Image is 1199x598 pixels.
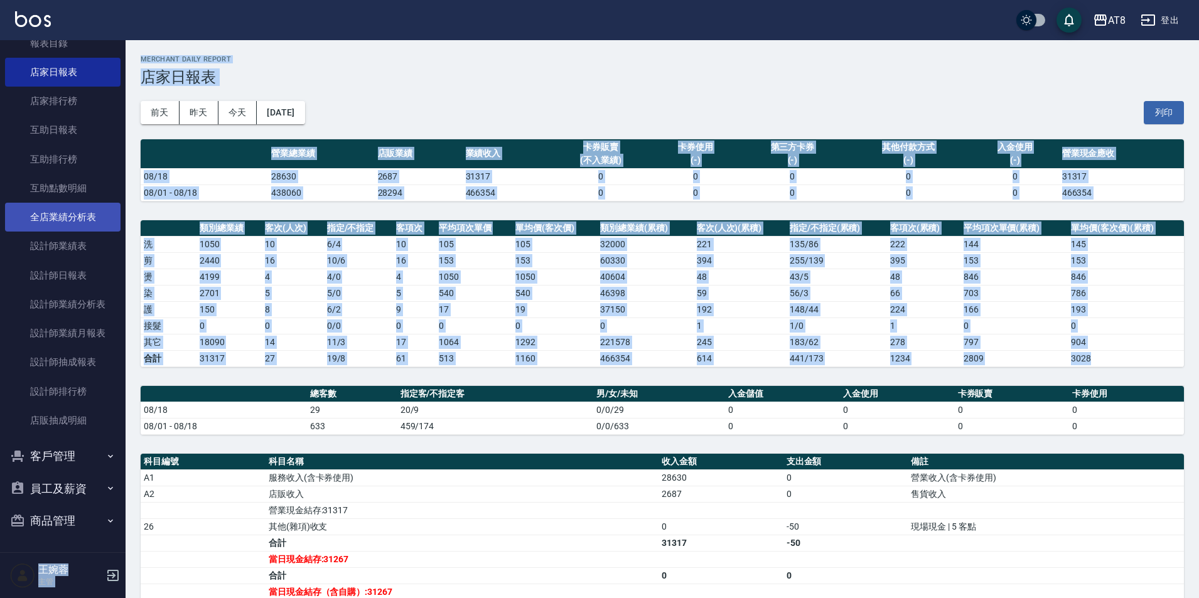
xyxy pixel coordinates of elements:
[5,319,121,348] a: 設計師業績月報表
[846,184,970,201] td: 0
[597,269,693,285] td: 40604
[887,334,960,350] td: 278
[5,203,121,232] a: 全店業績分析表
[652,184,739,201] td: 0
[5,145,121,174] a: 互助排行榜
[655,141,736,154] div: 卡券使用
[266,551,659,567] td: 當日現金結存:31267
[266,502,659,518] td: 營業現金結存:31317
[960,318,1068,334] td: 0
[324,236,394,252] td: 6 / 4
[262,350,324,366] td: 27
[141,139,1184,201] table: a dense table
[463,184,551,201] td: 466354
[5,87,121,115] a: 店家排行榜
[739,168,846,184] td: 0
[955,386,1070,402] th: 卡券販賣
[436,334,512,350] td: 1064
[324,252,394,269] td: 10 / 6
[393,269,436,285] td: 4
[324,350,394,366] td: 19/8
[10,563,35,588] img: Person
[393,252,436,269] td: 16
[5,505,121,537] button: 商品管理
[262,334,324,350] td: 14
[694,236,787,252] td: 221
[694,252,787,269] td: 394
[307,402,397,418] td: 29
[960,285,1068,301] td: 703
[141,350,196,366] td: 合計
[887,285,960,301] td: 66
[262,220,324,237] th: 客次(人次)
[787,236,887,252] td: 135 / 86
[1068,301,1184,318] td: 193
[141,469,266,486] td: A1
[787,350,887,366] td: 441/173
[849,154,967,167] div: (-)
[783,486,908,502] td: 0
[38,576,102,587] p: 主管
[1068,318,1184,334] td: 0
[725,418,840,434] td: 0
[551,168,652,184] td: 0
[141,285,196,301] td: 染
[393,220,436,237] th: 客項次
[1068,269,1184,285] td: 846
[743,141,843,154] div: 第三方卡券
[551,184,652,201] td: 0
[268,168,375,184] td: 28630
[694,350,787,366] td: 614
[840,418,955,434] td: 0
[960,236,1068,252] td: 144
[5,58,121,87] a: 店家日報表
[141,486,266,502] td: A2
[1068,350,1184,366] td: 3028
[908,486,1184,502] td: 售貨收入
[307,386,397,402] th: 總客數
[659,454,783,470] th: 收入金額
[887,236,960,252] td: 222
[196,285,262,301] td: 2701
[694,301,787,318] td: 192
[393,334,436,350] td: 17
[180,101,218,124] button: 昨天
[436,350,512,366] td: 513
[1069,418,1184,434] td: 0
[1108,13,1126,28] div: AT8
[436,285,512,301] td: 540
[262,285,324,301] td: 5
[1088,8,1131,33] button: AT8
[887,350,960,366] td: 1234
[436,220,512,237] th: 平均項次單價
[783,535,908,551] td: -50
[196,334,262,350] td: 18090
[436,252,512,269] td: 153
[5,261,121,290] a: 設計師日報表
[887,252,960,269] td: 395
[196,220,262,237] th: 類別總業績
[1068,285,1184,301] td: 786
[268,139,375,169] th: 營業總業績
[887,318,960,334] td: 1
[196,252,262,269] td: 2440
[1057,8,1082,33] button: save
[960,220,1068,237] th: 平均項次單價(累積)
[141,301,196,318] td: 護
[512,252,597,269] td: 153
[196,269,262,285] td: 4199
[266,518,659,535] td: 其他(雜項)收支
[1136,9,1184,32] button: 登出
[1059,168,1184,184] td: 31317
[397,402,594,418] td: 20/9
[375,168,463,184] td: 2687
[141,269,196,285] td: 燙
[783,469,908,486] td: 0
[5,115,121,144] a: 互助日報表
[1059,184,1184,201] td: 466354
[659,518,783,535] td: 0
[783,454,908,470] th: 支出金額
[324,301,394,318] td: 6 / 2
[908,469,1184,486] td: 營業收入(含卡券使用)
[436,318,512,334] td: 0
